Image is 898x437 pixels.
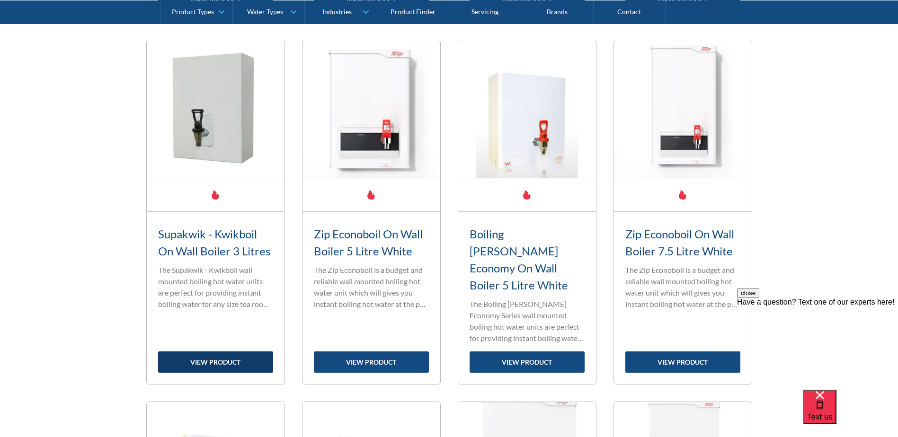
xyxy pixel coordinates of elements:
img: Boiling Billy Economy On Wall Boiler 5 Litre White [458,40,596,178]
h3: Zip Econoboil On Wall Boiler 5 Litre White [314,226,429,260]
iframe: podium webchat widget bubble [803,390,898,437]
div: Industries [322,8,352,16]
h3: Zip Econoboil On Wall Boiler 7.5 Litre White [625,226,740,260]
img: Zip Econoboil On Wall Boiler 5 Litre White [302,40,440,178]
a: view product [314,351,429,373]
p: The Supakwik - Kwikboil wall mounted boiling hot water units are perfect for providing instant bo... [158,264,273,310]
div: Water Types [247,8,283,16]
p: The Boiling [PERSON_NAME] Economy Series wall mounted boiling hot water units are perfect for pro... [470,298,585,344]
img: Zip Econoboil On Wall Boiler 7.5 Litre White [614,40,752,178]
p: The Zip Econoboil is a budget and reliable wall mounted boiling hot water unit which will gives y... [625,264,740,310]
div: Product Types [172,8,214,16]
p: The Zip Econoboil is a budget and reliable wall mounted boiling hot water unit which will gives y... [314,264,429,310]
a: view product [158,351,273,373]
a: view product [470,351,585,373]
a: view product [625,351,740,373]
img: Supakwik - Kwikboil On Wall Boiler 3 Litres [147,40,285,178]
iframe: podium webchat widget prompt [737,288,898,402]
h3: Supakwik - Kwikboil On Wall Boiler 3 Litres [158,226,273,260]
h3: Boiling [PERSON_NAME] Economy On Wall Boiler 5 Litre White [470,226,585,294]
